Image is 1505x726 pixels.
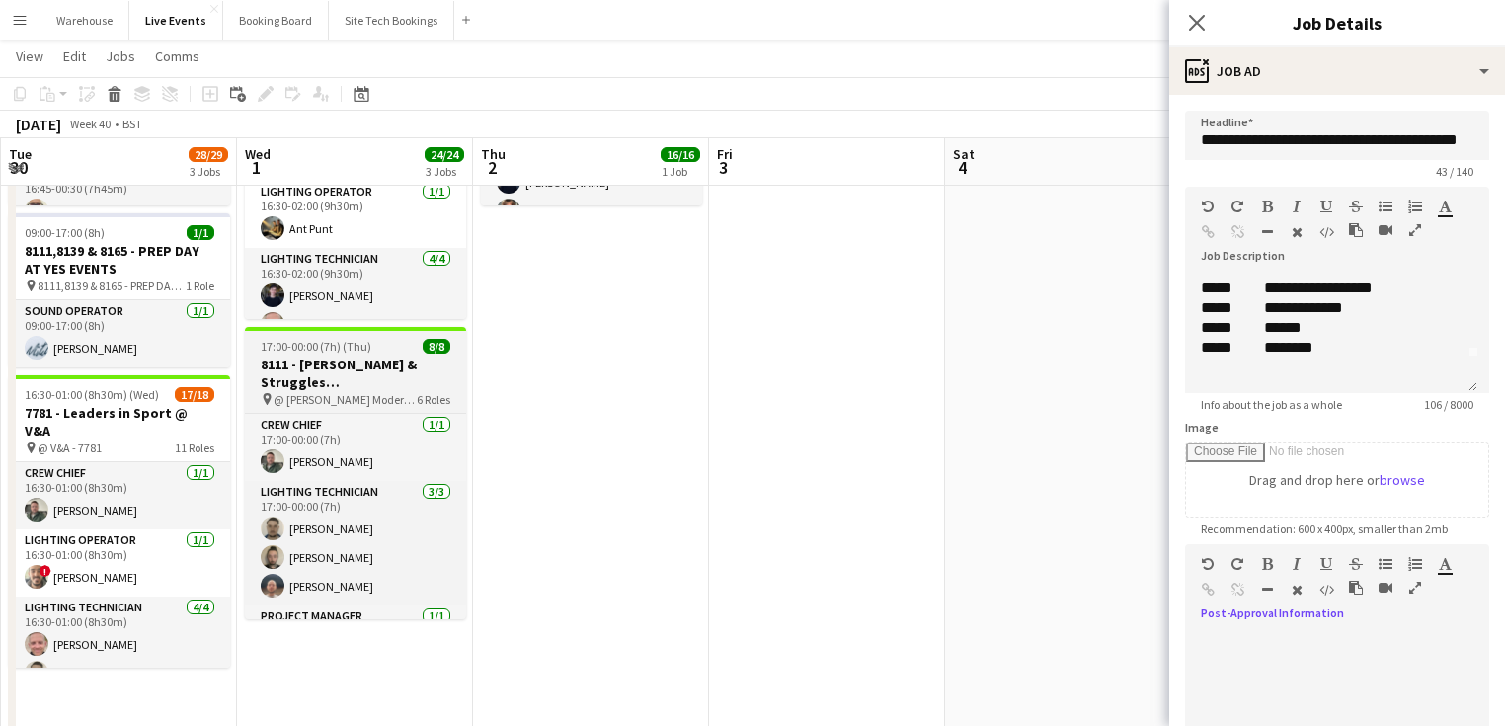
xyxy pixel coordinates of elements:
span: 3 [714,156,733,179]
app-card-role: Crew Chief1/116:45-00:30 (7h45m)[PERSON_NAME] [9,163,230,230]
span: @ V&A - 7781 [38,441,102,455]
app-card-role: Lighting Technician4/416:30-02:00 (9h30m)[PERSON_NAME][PERSON_NAME] [245,248,466,401]
span: Thu [481,145,506,163]
button: Redo [1230,199,1244,214]
span: @ [PERSON_NAME] Modern - 8111 [274,392,417,407]
app-card-role: Sound Operator1/109:00-17:00 (8h)[PERSON_NAME] [9,300,230,367]
span: 2 [478,156,506,179]
button: Redo [1230,556,1244,572]
button: Strikethrough [1349,199,1363,214]
button: Strikethrough [1349,556,1363,572]
span: 24/24 [425,147,464,162]
span: Comms [155,47,199,65]
button: Insert video [1379,580,1392,596]
div: 1 Job [662,164,699,179]
div: 3 Jobs [426,164,463,179]
div: [DATE] [16,115,61,134]
button: Italic [1290,199,1304,214]
button: Fullscreen [1408,222,1422,238]
span: 1 [242,156,271,179]
h3: 7781 - Leaders in Sport @ V&A [9,404,230,440]
span: 16/16 [661,147,700,162]
button: Unordered List [1379,199,1392,214]
h3: Job Details [1169,10,1505,36]
span: Wed [245,145,271,163]
button: Booking Board [223,1,329,40]
button: Bold [1260,199,1274,214]
button: Underline [1319,199,1333,214]
app-card-role: Lighting Technician3/317:00-00:00 (7h)[PERSON_NAME][PERSON_NAME][PERSON_NAME] [245,481,466,605]
span: 11 Roles [175,441,214,455]
button: Ordered List [1408,556,1422,572]
button: Text Color [1438,556,1452,572]
button: Clear Formatting [1290,224,1304,240]
span: Info about the job as a whole [1185,397,1358,412]
span: 28/29 [189,147,228,162]
button: Horizontal Line [1260,224,1274,240]
div: BST [122,117,142,131]
app-job-card: 16:30-01:00 (8h30m) (Wed)17/187781 - Leaders in Sport @ V&A @ V&A - 778111 RolesCrew Chief1/116:3... [9,375,230,668]
a: Jobs [98,43,143,69]
app-card-role: Lighting Operator1/116:30-02:00 (9h30m)Ant Punt [245,181,466,248]
button: Bold [1260,556,1274,572]
button: HTML Code [1319,224,1333,240]
app-card-role: Crew Chief1/117:00-00:00 (7h)[PERSON_NAME] [245,414,466,481]
span: Fri [717,145,733,163]
span: 106 / 8000 [1408,397,1489,412]
span: ! [40,565,51,577]
button: Ordered List [1408,199,1422,214]
button: Unordered List [1379,556,1392,572]
span: 8111,8139 & 8165 - PREP DAY AT YES EVENTS [38,279,186,293]
button: Undo [1201,199,1215,214]
a: View [8,43,51,69]
button: Insert video [1379,222,1392,238]
button: Warehouse [40,1,129,40]
span: Jobs [106,47,135,65]
a: Edit [55,43,94,69]
span: 1 Role [186,279,214,293]
div: Job Ad [1169,47,1505,95]
a: Comms [147,43,207,69]
span: View [16,47,43,65]
span: 8/8 [423,339,450,354]
span: Edit [63,47,86,65]
span: Tue [9,145,32,163]
button: Paste as plain text [1349,580,1363,596]
span: Sat [953,145,975,163]
span: 09:00-17:00 (8h) [25,225,105,240]
app-card-role: Project Manager1/1 [245,605,466,673]
span: Recommendation: 600 x 400px, smaller than 2mb [1185,522,1464,536]
span: 16:30-01:00 (8h30m) (Wed) [25,387,159,402]
span: 6 Roles [417,392,450,407]
span: 43 / 140 [1420,164,1489,179]
h3: 8111 - [PERSON_NAME] & Struggles ([GEOGRAPHIC_DATA]) Ltd @ [PERSON_NAME][GEOGRAPHIC_DATA] [245,356,466,391]
app-card-role: Crew Chief1/116:30-01:00 (8h30m)[PERSON_NAME] [9,462,230,529]
button: Undo [1201,556,1215,572]
app-job-card: 09:00-17:00 (8h)1/18111,8139 & 8165 - PREP DAY AT YES EVENTS 8111,8139 & 8165 - PREP DAY AT YES E... [9,213,230,367]
button: HTML Code [1319,582,1333,598]
span: 30 [6,156,32,179]
span: 4 [950,156,975,179]
span: 17/18 [175,387,214,402]
button: Paste as plain text [1349,222,1363,238]
h3: 8111,8139 & 8165 - PREP DAY AT YES EVENTS [9,242,230,278]
button: Horizontal Line [1260,582,1274,598]
app-job-card: 17:00-00:00 (7h) (Thu)8/88111 - [PERSON_NAME] & Struggles ([GEOGRAPHIC_DATA]) Ltd @ [PERSON_NAME]... [245,327,466,619]
span: Week 40 [65,117,115,131]
button: Live Events [129,1,223,40]
span: 1/1 [187,225,214,240]
button: Site Tech Bookings [329,1,454,40]
button: Fullscreen [1408,580,1422,596]
app-card-role: Lighting Operator1/116:30-01:00 (8h30m)![PERSON_NAME] [9,529,230,597]
span: 17:00-00:00 (7h) (Thu) [261,339,371,354]
div: 3 Jobs [190,164,227,179]
button: Italic [1290,556,1304,572]
button: Clear Formatting [1290,582,1304,598]
button: Underline [1319,556,1333,572]
button: Text Color [1438,199,1452,214]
